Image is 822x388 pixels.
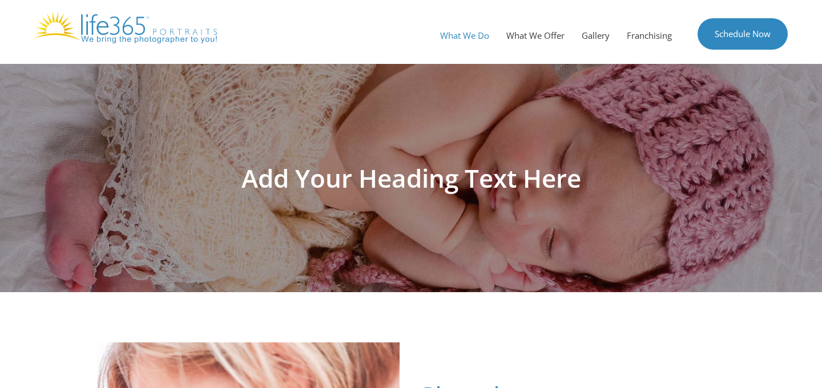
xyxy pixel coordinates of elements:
a: Schedule Now [698,18,788,50]
a: Gallery [573,18,618,52]
a: Franchising [618,18,680,52]
img: Life365 [34,11,217,43]
a: What We Do [432,18,498,52]
a: What We Offer [498,18,573,52]
h1: Add Your Heading Text Here [91,165,731,191]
